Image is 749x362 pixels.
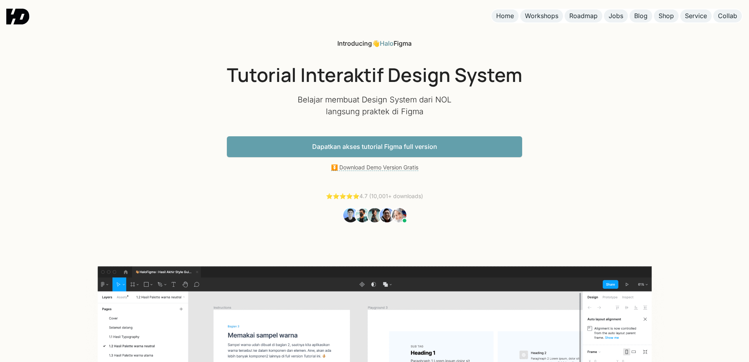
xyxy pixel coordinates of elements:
div: 👋 [337,39,412,48]
a: Roadmap [565,9,602,22]
div: Collab [718,12,737,20]
div: 4.7 (10,001+ downloads) [326,192,423,200]
p: Belajar membuat Design System dari NOL langsung praktek di Figma [296,94,453,117]
a: Blog [629,9,652,22]
a: Halo [380,39,394,47]
a: Collab [713,9,742,22]
div: Jobs [609,12,623,20]
h1: Tutorial Interaktif Design System [227,63,522,86]
div: Blog [634,12,648,20]
span: Introducing [337,39,372,47]
img: Students Tutorial Belajar UI Design dari NOL Figma HaloFigma [342,207,407,223]
div: Home [496,12,514,20]
a: Service [680,9,712,22]
a: Jobs [604,9,628,22]
div: Service [685,12,707,20]
span: Figma [394,39,412,47]
div: Shop [659,12,674,20]
a: Dapatkan akses tutorial Figma full version [227,136,522,157]
a: ⭐️⭐️⭐️⭐️⭐️ [326,193,359,199]
a: ⏬ Download Demo Version Gratis [331,164,418,171]
div: Roadmap [569,12,598,20]
a: Shop [654,9,679,22]
a: Workshops [520,9,563,22]
a: Home [491,9,519,22]
div: Workshops [525,12,558,20]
